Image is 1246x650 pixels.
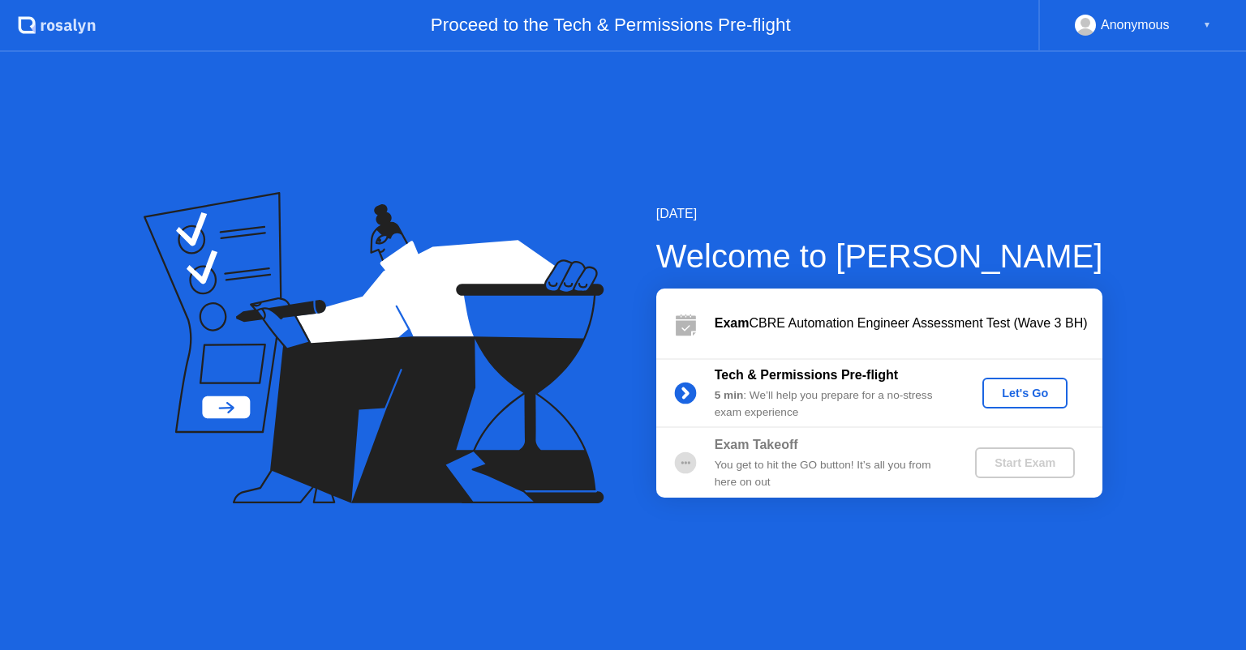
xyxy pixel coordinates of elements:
b: Exam Takeoff [715,438,798,451]
b: 5 min [715,389,744,401]
div: Anonymous [1101,15,1170,36]
b: Tech & Permissions Pre-flight [715,368,898,382]
b: Exam [715,316,750,330]
div: : We’ll help you prepare for a no-stress exam experience [715,387,948,421]
button: Let's Go [982,378,1068,408]
div: CBRE Automation Engineer Assessment Test (Wave 3 BH) [715,314,1102,333]
div: Start Exam [982,456,1068,469]
div: ▼ [1203,15,1211,36]
div: You get to hit the GO button! It’s all you from here on out [715,457,948,490]
div: Welcome to [PERSON_NAME] [656,232,1103,280]
div: [DATE] [656,204,1103,224]
button: Start Exam [975,447,1075,478]
div: Let's Go [989,387,1061,400]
